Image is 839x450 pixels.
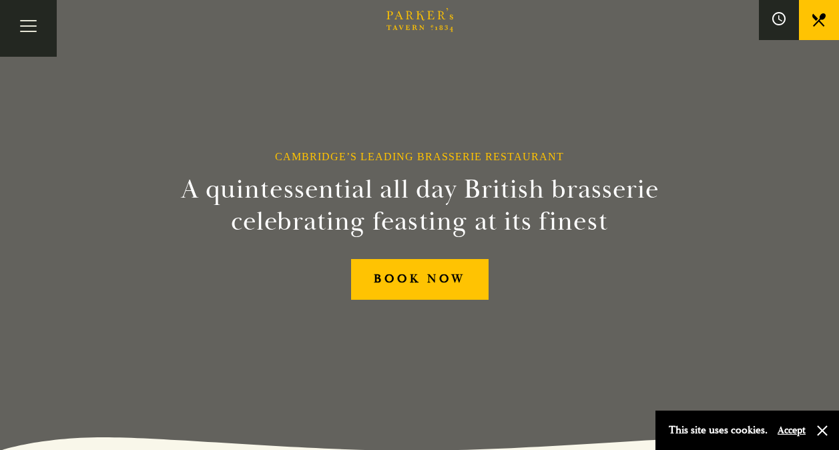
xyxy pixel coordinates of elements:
[669,421,768,440] p: This site uses cookies.
[816,424,829,437] button: Close and accept
[351,259,489,300] a: BOOK NOW
[115,174,724,238] h2: A quintessential all day British brasserie celebrating feasting at its finest
[778,424,806,437] button: Accept
[275,150,564,163] h1: Cambridge’s Leading Brasserie Restaurant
